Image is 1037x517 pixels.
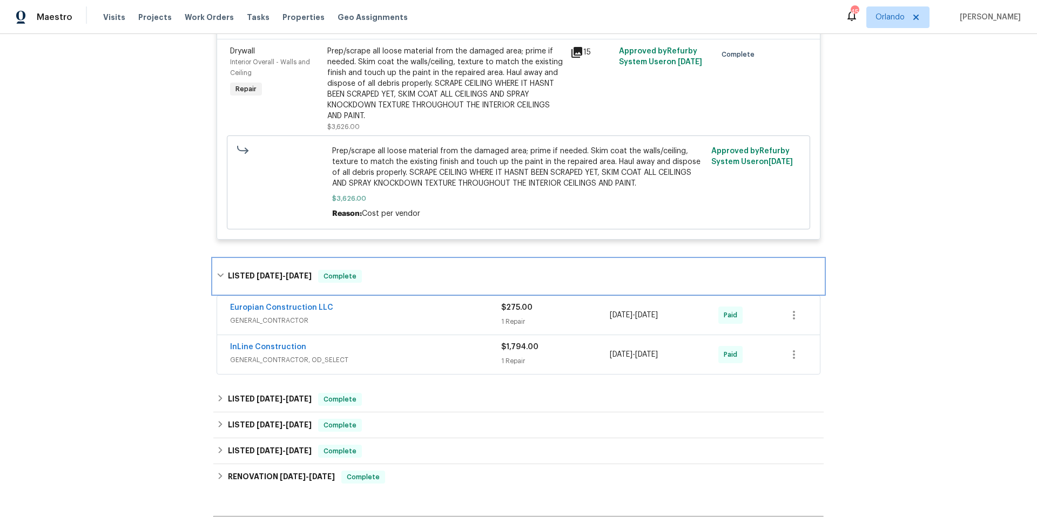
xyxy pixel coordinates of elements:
[319,394,361,405] span: Complete
[501,343,538,351] span: $1,794.00
[230,59,310,76] span: Interior Overall - Walls and Ceiling
[228,471,335,484] h6: RENOVATION
[228,445,312,458] h6: LISTED
[342,472,384,482] span: Complete
[213,386,824,412] div: LISTED [DATE]-[DATE]Complete
[213,438,824,464] div: LISTED [DATE]-[DATE]Complete
[851,6,858,17] div: 45
[280,473,335,480] span: -
[610,351,632,358] span: [DATE]
[257,447,312,454] span: -
[501,304,533,311] span: $275.00
[230,47,255,55] span: Drywall
[247,13,270,21] span: Tasks
[610,310,658,321] span: -
[711,147,793,166] span: Approved by Refurby System User on
[610,311,632,319] span: [DATE]
[230,343,306,351] a: InLine Construction
[635,351,658,358] span: [DATE]
[319,420,361,431] span: Complete
[230,315,501,326] span: GENERAL_CONTRACTOR
[327,124,360,130] span: $3,626.00
[955,12,1021,23] span: [PERSON_NAME]
[37,12,72,23] span: Maestro
[286,272,312,280] span: [DATE]
[678,58,702,66] span: [DATE]
[319,271,361,282] span: Complete
[332,146,705,189] span: Prep/scrape all loose material from the damaged area; prime if needed. Skim coat the walls/ceilin...
[286,447,312,454] span: [DATE]
[213,259,824,294] div: LISTED [DATE]-[DATE]Complete
[280,473,306,480] span: [DATE]
[231,84,261,94] span: Repair
[282,12,325,23] span: Properties
[257,395,282,403] span: [DATE]
[228,393,312,406] h6: LISTED
[722,49,759,60] span: Complete
[309,473,335,480] span: [DATE]
[724,349,742,360] span: Paid
[230,304,333,311] a: Europian Construction LLC
[724,310,742,321] span: Paid
[338,12,408,23] span: Geo Assignments
[228,270,312,283] h6: LISTED
[257,421,312,428] span: -
[286,395,312,403] span: [DATE]
[257,272,312,280] span: -
[332,210,362,217] span: Reason:
[327,46,564,121] div: Prep/scrape all loose material from the damaged area; prime if needed. Skim coat the walls/ceilin...
[230,355,501,365] span: GENERAL_CONTRACTOR, OD_SELECT
[185,12,234,23] span: Work Orders
[635,311,658,319] span: [DATE]
[362,210,420,217] span: Cost per vendor
[257,421,282,428] span: [DATE]
[257,272,282,280] span: [DATE]
[213,412,824,438] div: LISTED [DATE]-[DATE]Complete
[257,395,312,403] span: -
[570,46,612,59] div: 15
[769,158,793,166] span: [DATE]
[501,316,610,327] div: 1 Repair
[103,12,125,23] span: Visits
[319,446,361,457] span: Complete
[876,12,905,23] span: Orlando
[610,349,658,360] span: -
[257,447,282,454] span: [DATE]
[332,193,705,204] span: $3,626.00
[228,419,312,432] h6: LISTED
[286,421,312,428] span: [DATE]
[501,356,610,366] div: 1 Repair
[213,464,824,490] div: RENOVATION [DATE]-[DATE]Complete
[138,12,172,23] span: Projects
[619,47,702,66] span: Approved by Refurby System User on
